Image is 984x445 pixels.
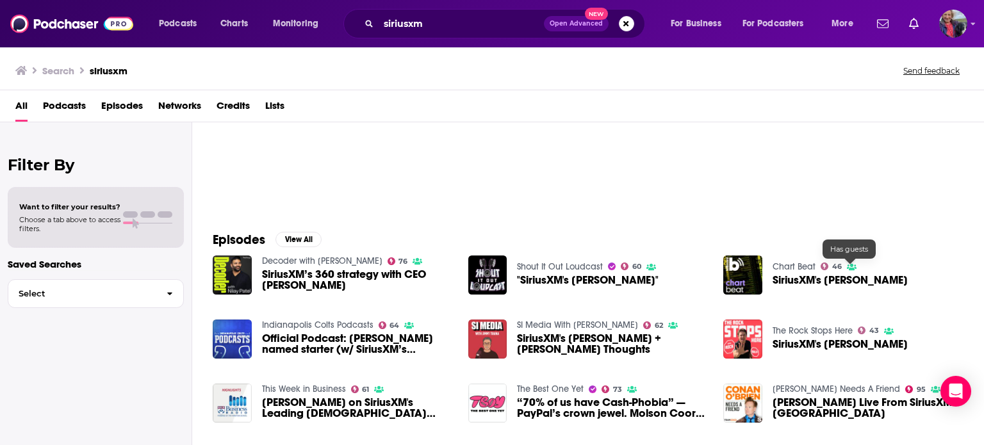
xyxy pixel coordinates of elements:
[19,215,120,233] span: Choose a tab above to access filters.
[723,255,762,295] img: SiriusXM's Kid Kelly
[662,13,737,34] button: open menu
[872,13,894,35] a: Show notifications dropdown
[773,397,963,419] span: [PERSON_NAME] Live From SiriusXM [GEOGRAPHIC_DATA]
[517,261,603,272] a: Shout It Out Loudcast
[468,384,507,423] img: “70% of us have Cash-Phobia” — PayPal’s crown jewel. Molson Coors’ brew shocker. SiriusXM’s revival.
[821,263,842,270] a: 46
[655,323,663,328] span: 62
[219,77,343,201] a: 61
[264,13,335,34] button: open menu
[351,385,370,393] a: 61
[10,12,133,36] img: Podchaser - Follow, Share and Rate Podcasts
[773,384,900,394] a: Conan O’Brien Needs A Friend
[8,289,156,298] span: Select
[517,320,638,330] a: SI Media With Jimmy Traina
[773,261,816,272] a: Chart Beat
[8,156,184,174] h2: Filter By
[742,15,804,33] span: For Podcasters
[544,16,609,31] button: Open AdvancedNew
[671,15,721,33] span: For Business
[213,255,252,295] img: SiriusXM’s 360 strategy with CEO Jennifer Witz
[262,397,453,419] span: [PERSON_NAME] on SiriusXM's Leading [DEMOGRAPHIC_DATA] Special
[262,320,373,330] a: Indianapolis Colts Podcasts
[213,232,322,248] a: EpisodesView All
[262,333,453,355] span: Official Podcast: [PERSON_NAME] named starter (w/ SiriusXM’s [PERSON_NAME])
[832,264,842,270] span: 46
[723,320,762,359] img: SiriusXM's Solomon Wilcots
[823,239,876,259] div: Has guests
[773,275,908,286] a: SiriusXM's Kid Kelly
[517,397,708,419] a: “70% of us have Cash-Phobia” — PayPal’s crown jewel. Molson Coors’ brew shocker. SiriusXM’s revival.
[939,10,967,38] button: Show profile menu
[389,323,399,328] span: 64
[550,20,603,27] span: Open Advanced
[899,65,963,76] button: Send feedback
[939,10,967,38] img: User Profile
[159,15,197,33] span: Podcasts
[262,255,382,266] a: Decoder with Nilay Patel
[43,95,86,122] a: Podcasts
[273,15,318,33] span: Monitoring
[632,264,641,270] span: 60
[379,13,544,34] input: Search podcasts, credits, & more...
[917,387,926,392] span: 95
[262,269,453,291] a: SiriusXM’s 360 strategy with CEO Jennifer Witz
[602,385,622,393] a: 73
[388,257,408,265] a: 76
[213,232,265,248] h2: Episodes
[613,387,622,392] span: 73
[213,384,252,423] img: Barbara Corcoran on SiriusXM's Leading Ladies Special
[832,15,853,33] span: More
[262,269,453,291] span: SiriusXM’s 360 strategy with CEO [PERSON_NAME]
[398,259,407,264] span: 76
[858,327,879,334] a: 43
[468,320,507,359] img: SiriusXM's Adam Schein + Traina Thoughts
[869,328,879,334] span: 43
[217,95,250,122] a: Credits
[477,77,602,201] a: 25
[607,77,731,201] a: 7
[904,13,924,35] a: Show notifications dropdown
[262,397,453,419] a: Barbara Corcoran on SiriusXM's Leading Ladies Special
[773,339,908,350] span: SiriusXM's [PERSON_NAME]
[8,258,184,270] p: Saved Searches
[773,275,908,286] span: SiriusXM's [PERSON_NAME]
[265,95,284,122] a: Lists
[517,333,708,355] a: SiriusXM's Adam Schein + Traina Thoughts
[517,275,659,286] a: "SiriusXM's Keith Roth"
[585,8,608,20] span: New
[362,387,369,392] span: 61
[19,202,120,211] span: Want to filter your results?
[275,232,322,247] button: View All
[158,95,201,122] a: Networks
[517,333,708,355] span: SiriusXM's [PERSON_NAME] + [PERSON_NAME] Thoughts
[90,65,127,77] h3: siriusxm
[940,376,971,407] div: Open Intercom Messenger
[8,279,184,308] button: Select
[734,13,823,34] button: open menu
[15,95,28,122] a: All
[42,65,74,77] h3: Search
[262,333,453,355] a: Official Podcast: Anthony Richardson named starter (w/ SiriusXM’s Solomon Wilcots)
[468,255,507,295] img: "SiriusXM's Keith Roth"
[905,385,926,393] a: 95
[517,275,659,286] span: "SiriusXM's [PERSON_NAME]"
[823,13,869,34] button: open menu
[150,13,213,34] button: open menu
[517,384,584,394] a: The Best One Yet
[379,321,400,329] a: 64
[213,320,252,359] img: Official Podcast: Anthony Richardson named starter (w/ SiriusXM’s Solomon Wilcots)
